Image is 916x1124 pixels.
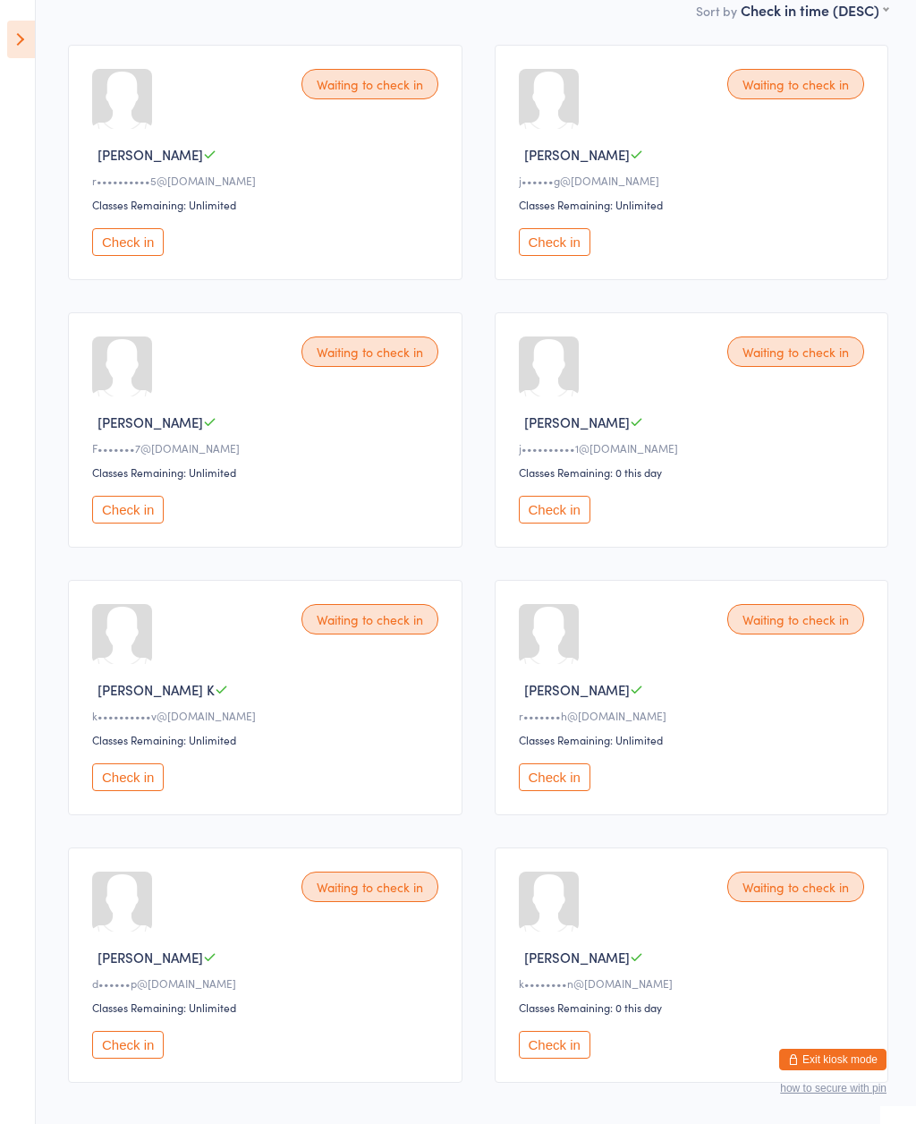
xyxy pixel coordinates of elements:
[519,228,590,256] button: Check in
[92,975,444,991] div: d••••••p@[DOMAIN_NAME]
[519,763,590,791] button: Check in
[98,680,215,699] span: [PERSON_NAME] K
[519,440,870,456] div: j••••••••••1@[DOMAIN_NAME]
[519,975,870,991] div: k••••••••n@[DOMAIN_NAME]
[519,732,870,747] div: Classes Remaining: Unlimited
[98,948,203,966] span: [PERSON_NAME]
[696,2,737,20] label: Sort by
[301,872,438,902] div: Waiting to check in
[92,464,444,480] div: Classes Remaining: Unlimited
[92,173,444,188] div: r••••••••••5@[DOMAIN_NAME]
[727,69,864,99] div: Waiting to check in
[98,145,203,164] span: [PERSON_NAME]
[727,604,864,634] div: Waiting to check in
[98,413,203,431] span: [PERSON_NAME]
[779,1049,886,1070] button: Exit kiosk mode
[519,464,870,480] div: Classes Remaining: 0 this day
[524,145,630,164] span: [PERSON_NAME]
[92,440,444,456] div: F•••••••7@[DOMAIN_NAME]
[92,496,164,524] button: Check in
[524,413,630,431] span: [PERSON_NAME]
[780,1082,886,1094] button: how to secure with pin
[92,1031,164,1059] button: Check in
[519,1000,870,1015] div: Classes Remaining: 0 this day
[301,69,438,99] div: Waiting to check in
[519,173,870,188] div: j••••••g@[DOMAIN_NAME]
[524,680,630,699] span: [PERSON_NAME]
[524,948,630,966] span: [PERSON_NAME]
[301,336,438,367] div: Waiting to check in
[519,496,590,524] button: Check in
[92,228,164,256] button: Check in
[92,197,444,212] div: Classes Remaining: Unlimited
[519,708,870,723] div: r•••••••h@[DOMAIN_NAME]
[301,604,438,634] div: Waiting to check in
[519,197,870,212] div: Classes Remaining: Unlimited
[519,1031,590,1059] button: Check in
[92,1000,444,1015] div: Classes Remaining: Unlimited
[727,872,864,902] div: Waiting to check in
[92,732,444,747] div: Classes Remaining: Unlimited
[92,708,444,723] div: k••••••••••v@[DOMAIN_NAME]
[727,336,864,367] div: Waiting to check in
[92,763,164,791] button: Check in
